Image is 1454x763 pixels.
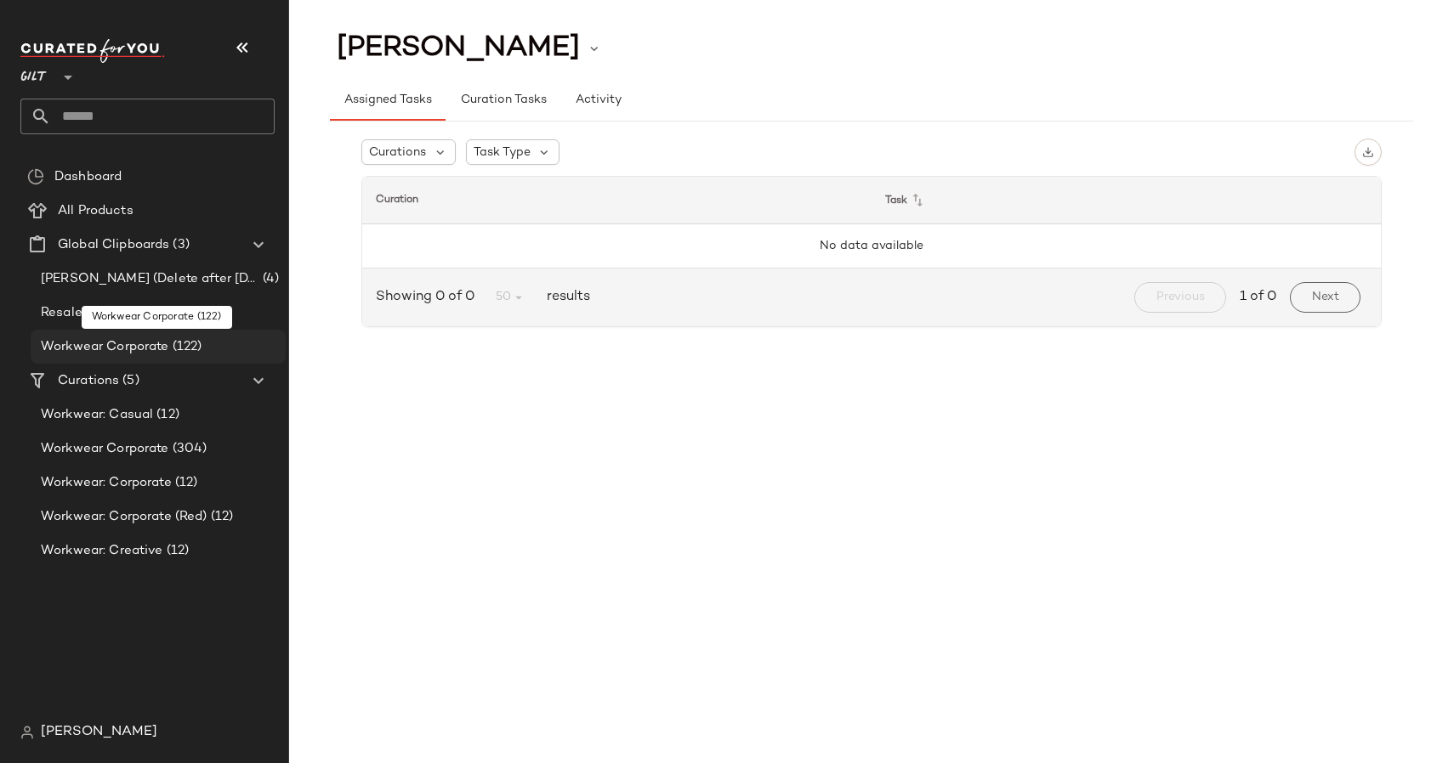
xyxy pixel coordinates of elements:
[41,269,259,289] span: [PERSON_NAME] (Delete after [DATE])
[344,93,432,107] span: Assigned Tasks
[41,541,163,561] span: Workwear: Creative
[153,405,179,425] span: (12)
[1290,282,1360,313] button: Next
[41,507,207,527] span: Workwear: Corporate (Red)
[169,439,207,459] span: (304)
[459,93,546,107] span: Curation Tasks
[20,58,48,88] span: Gilt
[337,32,580,65] span: [PERSON_NAME]
[169,337,202,357] span: (122)
[58,201,133,221] span: All Products
[58,371,119,391] span: Curations
[27,168,44,185] img: svg%3e
[540,287,590,308] span: results
[362,177,872,224] th: Curation
[20,39,165,63] img: cfy_white_logo.C9jOOHJF.svg
[41,439,169,459] span: Workwear Corporate
[172,473,198,493] span: (12)
[207,507,234,527] span: (12)
[1240,287,1276,308] span: 1 of 0
[259,269,279,289] span: (4)
[41,722,157,743] span: [PERSON_NAME]
[41,405,153,425] span: Workwear: Casual
[20,726,34,739] img: svg%3e
[362,224,1381,268] td: No data available
[41,337,169,357] span: Workwear Corporate
[169,235,189,255] span: (3)
[872,177,1381,224] th: Task
[1311,291,1339,304] span: Next
[41,303,82,323] span: Resale
[376,287,481,308] span: Showing 0 of 0
[119,371,139,391] span: (5)
[474,144,531,161] span: Task Type
[54,167,122,187] span: Dashboard
[1362,146,1374,158] img: svg%3e
[41,473,172,493] span: Workwear: Corporate
[82,303,126,323] span: (2052)
[369,144,426,161] span: Curations
[575,93,622,107] span: Activity
[58,235,169,255] span: Global Clipboards
[163,541,190,561] span: (12)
